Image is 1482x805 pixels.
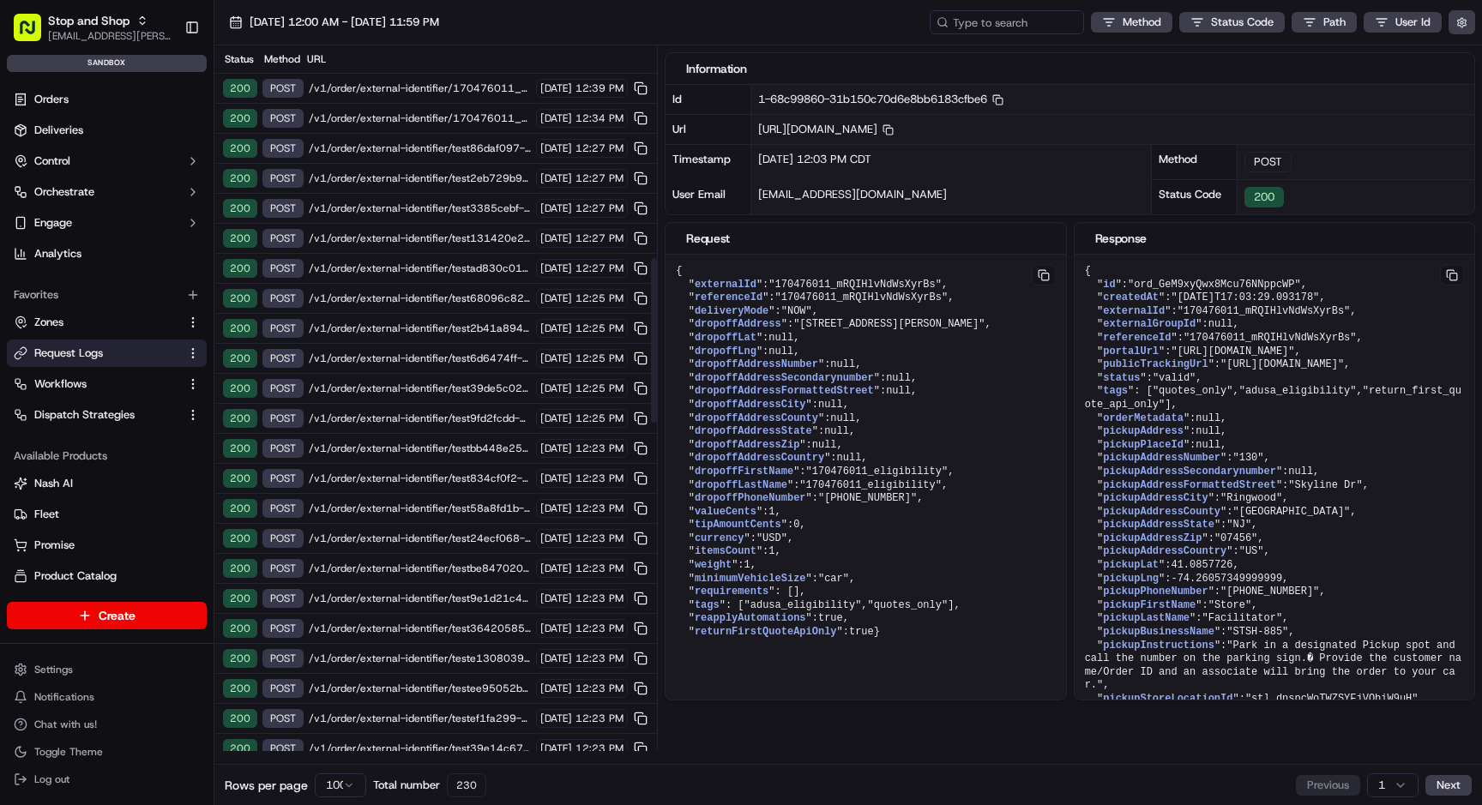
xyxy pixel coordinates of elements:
span: [DATE] [540,412,572,425]
span: null [830,412,855,424]
span: 12:23 PM [575,502,624,515]
div: Available Products [7,442,207,470]
span: referenceId [695,291,762,303]
span: dropoffLastName [695,479,787,491]
span: dropoffAddressFormattedStreet [695,385,874,397]
div: 200 [223,379,257,398]
span: null [1196,412,1220,424]
div: POST [262,379,304,398]
span: dropoffAddressCity [695,399,806,411]
span: [DATE] [540,81,572,95]
span: dropoffLat [695,332,756,344]
div: POST [262,409,304,428]
span: Log out [34,772,69,786]
span: [DATE] [540,652,572,665]
span: Status Code [1211,15,1274,30]
div: Response [1095,230,1454,247]
span: "170476011_mRQIHlvNdWsXyrBs" [768,279,942,291]
div: POST [262,439,304,458]
span: externalId [1103,305,1165,317]
span: valueCents [695,506,756,518]
span: null [1196,425,1220,437]
span: Request Logs [34,345,103,361]
span: null [1196,439,1220,451]
span: pickupAddressCounty [1103,506,1220,518]
span: "130" [1232,452,1263,464]
div: Id [666,85,751,114]
span: Stop and Shop [48,12,130,29]
span: Promise [34,538,75,553]
div: POST [262,79,304,98]
button: Next [1425,775,1472,796]
span: Product Catalog [34,568,117,584]
span: [DATE] [540,141,572,155]
span: Path [1323,15,1346,30]
div: Favorites [7,281,207,309]
span: "car" [818,573,849,585]
span: null [1288,466,1313,478]
span: dropoffAddressZip [695,439,799,451]
span: "NOW" [781,305,812,317]
span: null [886,385,911,397]
div: 200 [223,679,257,698]
span: pickupFirstName [1103,599,1196,611]
span: "quotes_only" [868,599,949,611]
span: /v1/order/external-identifier/test58a8fd1b-a67b-4f5e-bde7-3b19be7e7403 [309,502,531,515]
span: /v1/order/external-identifier/170476011_mRQIHlvNdWsXyrBn [309,111,531,125]
span: pickupBusinessName [1103,626,1214,638]
div: sandbox [7,55,207,72]
div: Timestamp [666,145,751,180]
span: dropoffAddressSecondarynumber [695,372,874,384]
span: 1 [768,506,774,518]
div: Method [1152,144,1238,179]
div: POST [262,109,304,128]
span: Toggle Theme [34,745,103,759]
div: POST [262,229,304,248]
button: Method [1091,12,1172,33]
span: /v1/order/external-identifier/test834cf0f2-d637-4aa8-9ed1-1cce8c859ffa [309,472,531,485]
span: pickupAddressZip [1103,532,1202,544]
div: POST [262,139,304,158]
span: "return_first_quote_api_only" [1085,385,1461,411]
div: POST [1244,152,1292,172]
div: Status Code [1152,179,1238,214]
a: Nash AI [14,476,200,491]
span: dropoffAddressState [695,425,812,437]
div: POST [262,499,304,518]
span: [DATE] [540,321,572,335]
div: POST [262,529,304,548]
span: Settings [34,663,73,676]
div: 200 [223,289,257,308]
button: Status Code [1179,12,1285,33]
div: POST [262,619,304,638]
span: "[URL][DOMAIN_NAME]" [1171,345,1294,357]
span: dropoffAddressCountry [695,452,824,464]
span: [DATE] [540,622,572,635]
span: "[GEOGRAPHIC_DATA]" [1232,506,1350,518]
span: null [1208,318,1233,330]
button: Promise [7,532,207,559]
span: Analytics [34,246,81,261]
span: /v1/order/external-identifier/test2eb729b9-59dd-4365-b733-6059e9845207 [309,171,531,185]
span: /v1/order/external-identifier/test86daf097-f2b7-409a-9d60-cb44310d1bf6 [309,141,531,155]
span: null [824,425,849,437]
span: "STSH-885" [1226,626,1288,638]
span: 0 [793,519,799,531]
button: Control [7,147,207,175]
span: [DATE] [540,291,572,305]
div: 200 [223,439,257,458]
button: Engage [7,209,207,237]
span: Orchestrate [34,184,94,200]
span: 12:25 PM [575,381,624,395]
button: Create [7,602,207,629]
span: Fleet [34,507,59,522]
span: [DATE] [540,111,572,125]
button: User Id [1364,12,1442,33]
span: Nash AI [34,476,73,491]
span: /v1/order/external-identifier/teste1308039-fa58-4681-b6c7-d89c8fc93889 [309,652,531,665]
span: Engage [34,215,72,231]
button: Orchestrate [7,178,207,206]
button: Notifications [7,685,207,709]
span: Deliveries [34,123,83,138]
span: 12:23 PM [575,652,624,665]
